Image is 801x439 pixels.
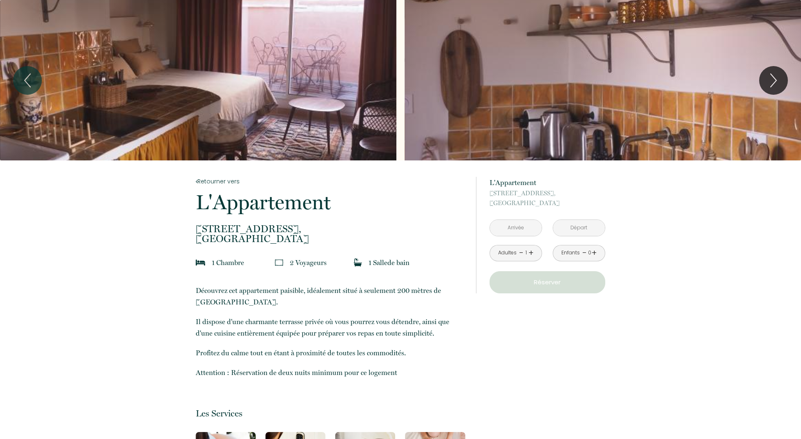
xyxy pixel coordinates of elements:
[561,249,580,257] div: Enfants
[529,247,533,259] a: +
[196,177,465,186] a: Retourner vers
[196,347,465,359] p: Profitez du calme tout en étant à proximité de toutes les commodités.
[212,257,244,268] p: 1 Chambre
[498,249,517,257] div: Adultes
[196,367,465,378] p: Attention : Réservation de deux nuits minimum pour ce logement​
[196,316,465,339] p: Il dispose d'une charmante terrasse privée où vous pourrez vous détendre, ainsi que d'une cuisine...
[492,277,602,287] p: Réserver
[524,249,528,257] div: 1
[553,220,605,236] input: Départ
[196,408,465,419] p: Les Services
[588,249,592,257] div: 0
[490,177,605,188] p: L'Appartement
[490,271,605,293] button: Réserver
[519,247,524,259] a: -
[368,257,410,268] p: 1 Salle de bain
[582,247,587,259] a: -
[196,192,465,213] p: L'Appartement
[196,285,465,308] p: Découvrez cet appartement paisible, idéalement situé à seulement 200 mètres de [GEOGRAPHIC_DATA].
[490,188,605,208] p: [GEOGRAPHIC_DATA]
[490,188,605,198] span: [STREET_ADDRESS],
[275,258,283,267] img: guests
[196,224,465,244] p: [GEOGRAPHIC_DATA]
[759,66,788,95] button: Next
[290,257,327,268] p: 2 Voyageur
[490,220,542,236] input: Arrivée
[324,258,327,267] span: s
[196,224,465,234] span: [STREET_ADDRESS],
[592,247,597,259] a: +
[13,66,42,95] button: Previous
